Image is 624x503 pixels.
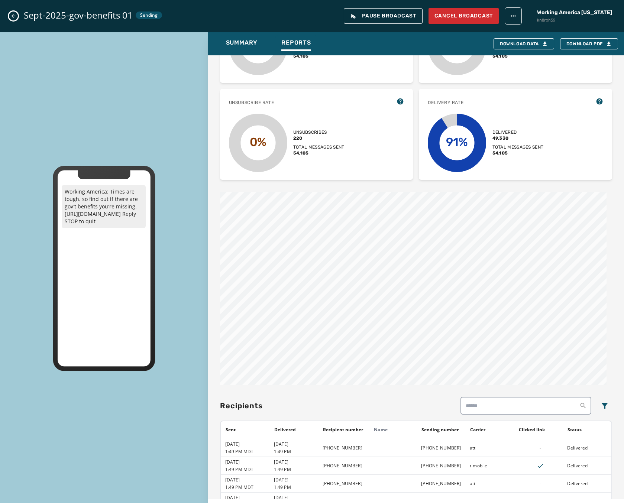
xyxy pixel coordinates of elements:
[225,449,269,455] span: 1:49 PM MDT
[225,459,269,465] span: [DATE]
[293,150,345,156] span: 54,105
[516,424,548,436] button: Sort by [object Object]
[220,35,264,52] button: Summary
[465,475,514,493] td: att
[274,459,318,465] span: [DATE]
[446,135,468,149] text: 91%
[318,457,368,475] td: [PHONE_NUMBER]
[566,41,612,47] span: Download PDF
[500,41,548,47] div: Download Data
[274,441,318,447] span: [DATE]
[226,39,258,46] span: Summary
[434,12,493,20] span: Cancel Broadcast
[597,398,612,413] button: Filters menu
[318,475,368,493] td: [PHONE_NUMBER]
[417,457,465,475] td: [PHONE_NUMBER]
[274,467,318,473] span: 1:49 PM
[505,7,522,25] button: broadcast action menu
[350,13,416,19] span: Pause Broadcast
[563,475,611,493] td: Delivered
[293,129,345,135] span: Unsubscribes
[293,53,345,59] span: 54,105
[563,457,611,475] td: Delivered
[560,38,618,49] button: Download PDF
[318,439,368,457] td: [PHONE_NUMBER]
[140,12,158,18] span: Sending
[220,400,263,411] h4: Recipients
[223,424,239,436] button: Sort by [object Object]
[563,439,611,457] td: Delivered
[492,150,544,156] span: 54,105
[494,38,554,49] button: Download Data
[271,424,299,436] button: Sort by [object Object]
[225,484,269,490] span: 1:49 PM MDT
[225,477,269,483] span: [DATE]
[320,424,366,436] button: Sort by [object Object]
[229,100,274,106] span: Unsubscribe Rate
[467,424,488,436] button: Sort by [object Object]
[492,129,544,135] span: Delivered
[374,427,416,433] div: Name
[274,484,318,490] span: 1:49 PM
[344,8,423,24] button: Pause Broadcast
[274,477,318,483] span: [DATE]
[518,481,562,487] div: -
[417,439,465,457] td: [PHONE_NUMBER]
[281,39,311,46] span: Reports
[275,35,317,52] button: Reports
[225,495,269,501] span: [DATE]
[565,424,585,436] button: Sort by [object Object]
[429,8,499,24] button: Cancel Broadcast
[274,495,318,501] span: [DATE]
[249,135,266,149] text: 0%
[62,185,146,228] p: Working America: Times are tough, so find out if there are gov't benefits you're missing. [URL][D...
[492,144,544,150] span: Total messages sent
[428,100,463,106] span: Delivery Rate
[537,17,612,23] span: kn8rxh59
[24,9,133,21] span: Sept-2025-gov-benefits 01
[418,424,462,436] button: Sort by [object Object]
[293,144,345,150] span: Total messages sent
[465,439,514,457] td: att
[537,9,612,16] span: Working America [US_STATE]
[274,449,318,455] span: 1:49 PM
[518,445,562,451] div: -
[225,441,269,447] span: [DATE]
[225,467,269,473] span: 1:49 PM MDT
[293,135,345,141] span: 220
[492,53,544,59] span: 54,105
[492,135,544,141] span: 49,330
[465,457,514,475] td: t-mobile
[417,475,465,493] td: [PHONE_NUMBER]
